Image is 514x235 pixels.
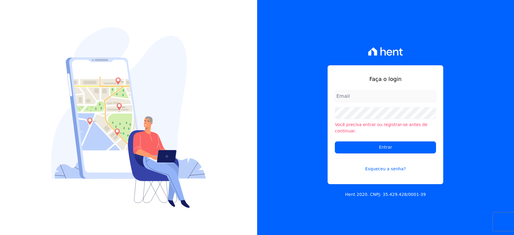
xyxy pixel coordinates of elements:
[335,90,436,102] input: Email
[51,27,206,208] img: Login
[335,158,436,172] a: Esqueceu a senha?
[335,141,436,153] input: Entrar
[335,122,436,134] li: Você precisa entrar ou registrar-se antes de continuar.
[345,191,426,198] p: Hent 2020. CNPJ: 35.429.428/0001-39
[335,75,436,83] h1: Faça o login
